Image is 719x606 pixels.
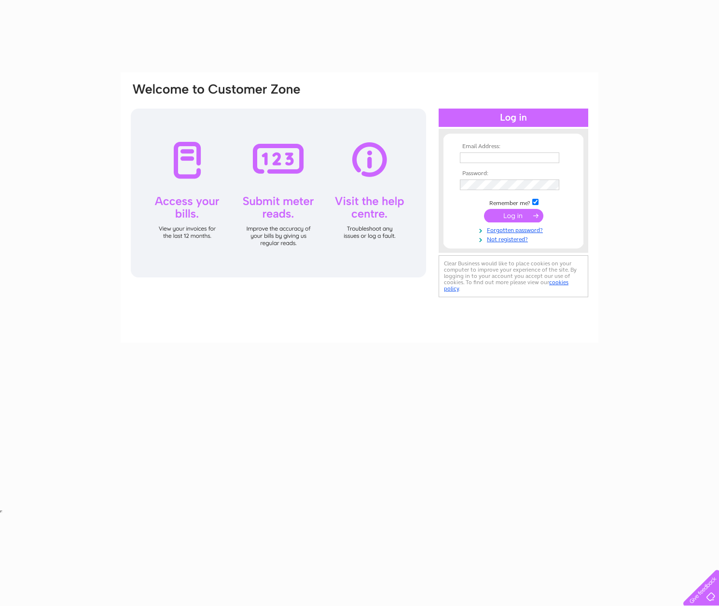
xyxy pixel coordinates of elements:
[457,143,569,150] th: Email Address:
[444,279,568,292] a: cookies policy
[439,255,588,297] div: Clear Business would like to place cookies on your computer to improve your experience of the sit...
[460,225,569,234] a: Forgotten password?
[484,209,543,222] input: Submit
[457,170,569,177] th: Password:
[457,197,569,207] td: Remember me?
[460,234,569,243] a: Not registered?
